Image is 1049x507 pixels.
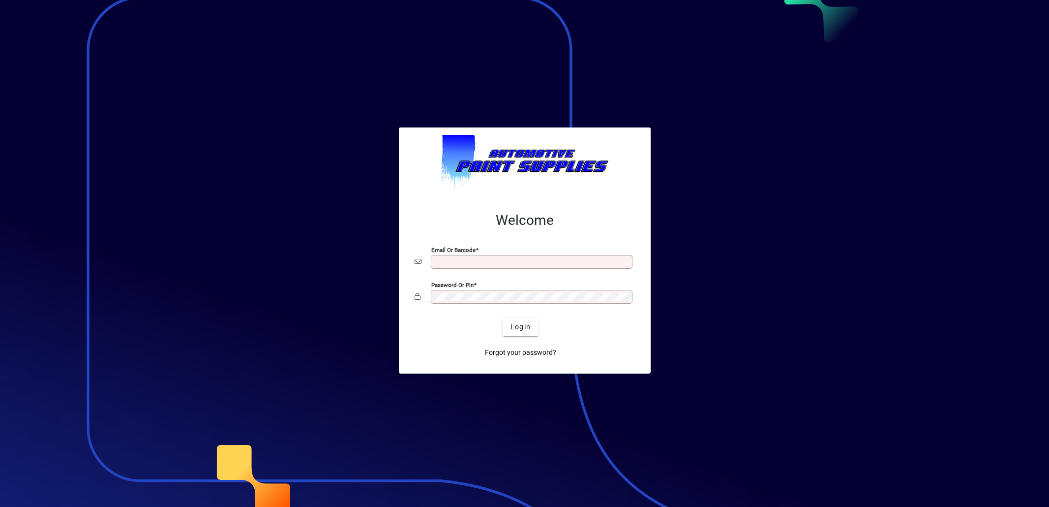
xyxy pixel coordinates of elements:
mat-label: Email or Barcode [431,246,476,253]
button: Login [503,318,539,336]
h2: Welcome [415,212,635,229]
span: Forgot your password? [485,348,556,358]
span: Login [510,322,531,332]
mat-label: Password or Pin [431,281,474,288]
a: Forgot your password? [481,344,560,362]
